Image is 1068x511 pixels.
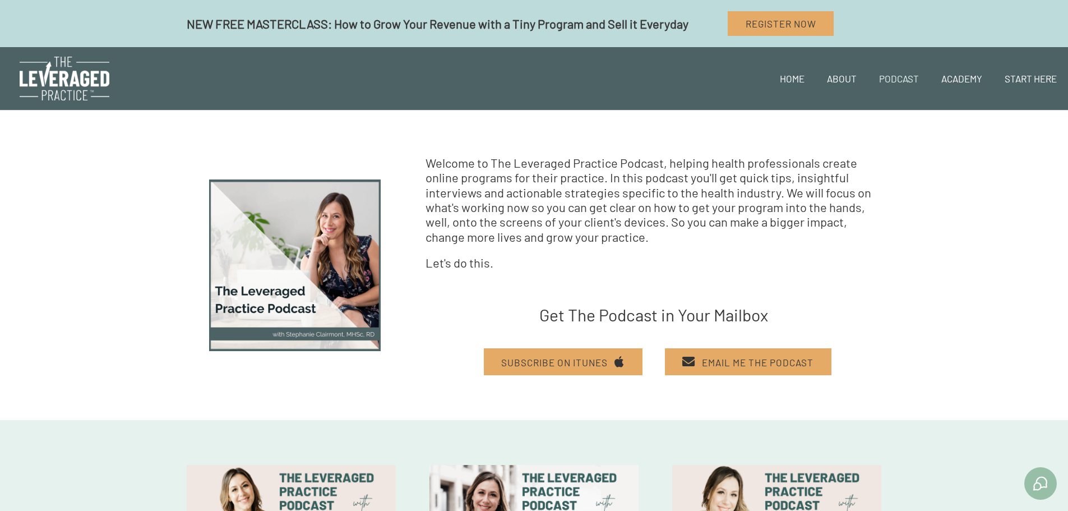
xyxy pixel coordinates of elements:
[769,59,816,98] a: Home
[426,255,881,270] h5: Let's do this.
[484,348,642,376] a: Subscribe on Itunes
[539,305,768,325] span: Get The Podcast in Your Mailbox
[665,348,831,376] a: Email Me The Podcast
[187,16,688,31] span: NEW FREE MASTERCLASS: How to Grow Your Revenue with a Tiny Program and Sell it Everyday
[868,59,930,98] a: Podcast
[993,59,1068,98] a: Start Here
[728,11,834,36] a: Register Now
[930,59,993,98] a: Academy
[501,356,608,367] span: Subscribe on Itunes
[426,155,881,244] h5: Welcome to The Leveraged Practice Podcast, helping health professionals create online programs fo...
[816,59,868,98] a: About
[746,18,816,29] span: Register Now
[702,356,813,367] span: Email Me The Podcast
[20,57,109,100] img: The Leveraged Practice
[760,59,1068,98] nav: Site Navigation
[209,179,381,352] img: The-leveraged-practice-podcast-stephanie-clairmont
